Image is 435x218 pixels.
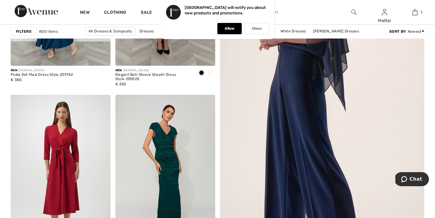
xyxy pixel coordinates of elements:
strong: Filters [16,29,31,34]
a: All Dresses & Jumpsuits [85,27,136,35]
div: Polka Dot Maxi Dress Style 259742 [11,73,73,77]
p: Close [252,26,262,31]
a: [PERSON_NAME] Dresses [310,27,362,35]
div: [PERSON_NAME] [115,68,192,73]
img: My Bag [412,9,418,16]
span: 1 [421,9,422,15]
a: Sign In [382,9,387,15]
img: search the website [351,9,357,16]
a: Clothing [104,10,126,16]
div: : Newest [389,29,424,34]
a: New [80,10,89,16]
div: Mattei [370,17,400,24]
a: White Dresses [277,27,309,35]
div: [PERSON_NAME] [11,68,73,73]
div: Midnight [197,68,206,78]
img: 1ère Avenue [15,5,58,17]
img: My Info [382,9,387,16]
span: New [11,68,17,72]
p: Allow [225,26,234,31]
div: Imperial Blue [206,68,215,78]
iframe: Opens a widget where you can chat to one of our agents [395,172,429,187]
a: Dresses [136,27,157,35]
div: Elegant Bell-Sleeve Sheath Dress Style 259025 [115,73,192,81]
span: € 350 [115,82,126,86]
p: [GEOGRAPHIC_DATA] will notify you about new products and promotions. [185,5,266,15]
a: Jumpsuits [158,27,183,35]
span: € 380 [11,78,22,82]
a: Sale [141,10,152,16]
span: 800 items [39,29,58,34]
a: 1 [400,9,430,16]
strong: Sort By [389,29,406,34]
span: New [115,68,122,72]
